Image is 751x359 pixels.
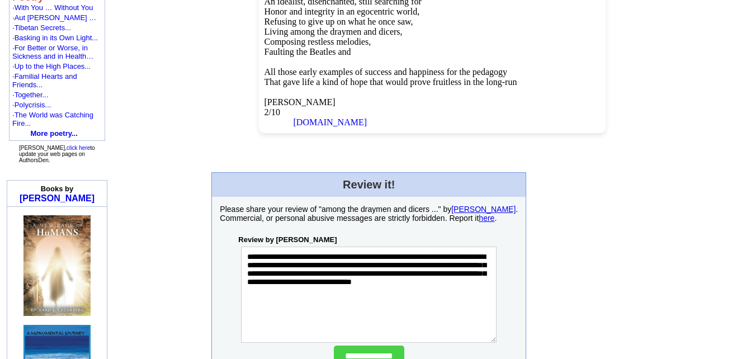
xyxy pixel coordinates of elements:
[31,129,78,138] a: More poetry...
[479,214,494,223] a: here
[12,111,93,127] a: The World was Catching Fire...
[20,193,95,203] a: [PERSON_NAME]
[12,91,48,99] font: ·
[12,89,13,91] img: shim.gif
[12,32,13,34] img: shim.gif
[15,3,93,12] a: With You … Without You
[238,235,337,244] b: Review by [PERSON_NAME]
[12,99,13,101] img: shim.gif
[15,23,71,32] a: Tibetan Secrets...
[56,210,56,214] img: shim.gif
[12,22,13,23] img: shim.gif
[57,210,58,214] img: shim.gif
[41,185,74,193] b: Books by
[12,3,93,12] font: ·
[19,145,95,163] font: [PERSON_NAME], to update your web pages on AuthorsDen.
[294,117,367,127] a: [DOMAIN_NAME]
[12,13,96,22] font: ·
[451,205,516,214] a: [PERSON_NAME]
[23,316,24,322] img: shim.gif
[12,44,93,60] font: ·
[15,91,49,99] a: Together...
[12,72,77,89] font: ·
[12,109,13,111] img: shim.gif
[12,70,13,72] img: shim.gif
[67,145,90,151] a: click here
[12,60,13,62] img: shim.gif
[15,62,91,70] a: Up to the High Places...
[58,210,59,214] img: shim.gif
[23,215,91,316] img: 79430.gif
[15,13,97,22] a: Aut [PERSON_NAME] …
[12,23,71,32] font: ·
[12,62,91,70] font: ·
[12,34,98,42] font: ·
[12,111,93,127] font: ·
[15,101,51,109] a: Polycrisis...
[15,34,98,42] a: Basking in its Own Light...
[12,42,13,44] img: shim.gif
[12,127,13,129] img: shim.gif
[12,44,93,60] a: For Better or Worse, in Sickness and in Health…
[12,101,51,109] font: ·
[220,205,518,223] p: Please share your review of "among the draymen and dicers ..." by . Commercial, or personal abusi...
[12,12,13,13] img: shim.gif
[12,72,77,89] a: Familial Hearts and Friends...
[212,173,526,197] td: Review it!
